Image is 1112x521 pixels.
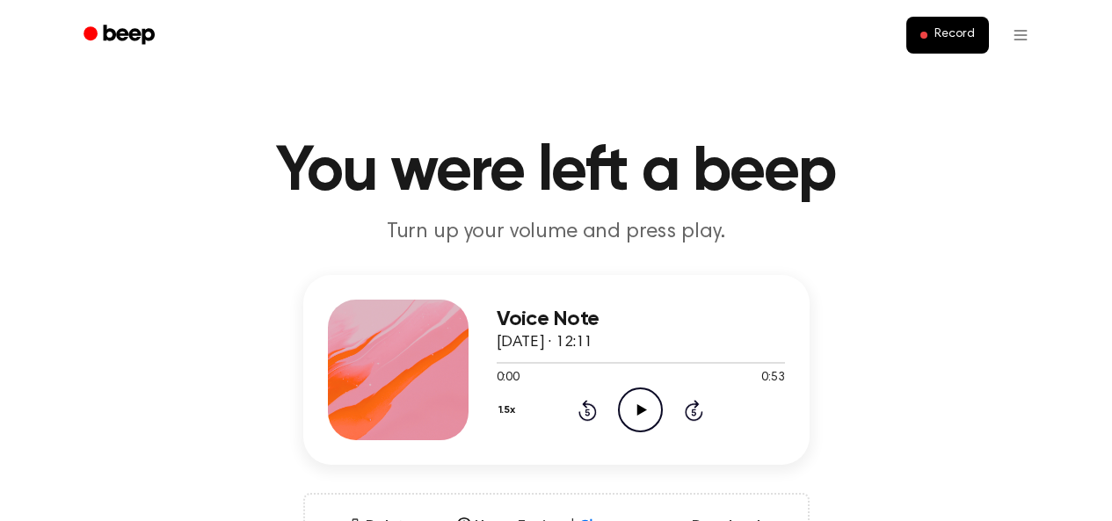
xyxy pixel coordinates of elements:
[497,369,520,387] span: 0:00
[761,369,784,387] span: 0:53
[71,18,171,53] a: Beep
[497,308,785,331] h3: Voice Note
[999,14,1042,56] button: Open menu
[934,27,974,43] span: Record
[906,17,988,54] button: Record
[219,218,894,247] p: Turn up your volume and press play.
[497,335,593,351] span: [DATE] · 12:11
[106,141,1007,204] h1: You were left a beep
[497,395,522,425] button: 1.5x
